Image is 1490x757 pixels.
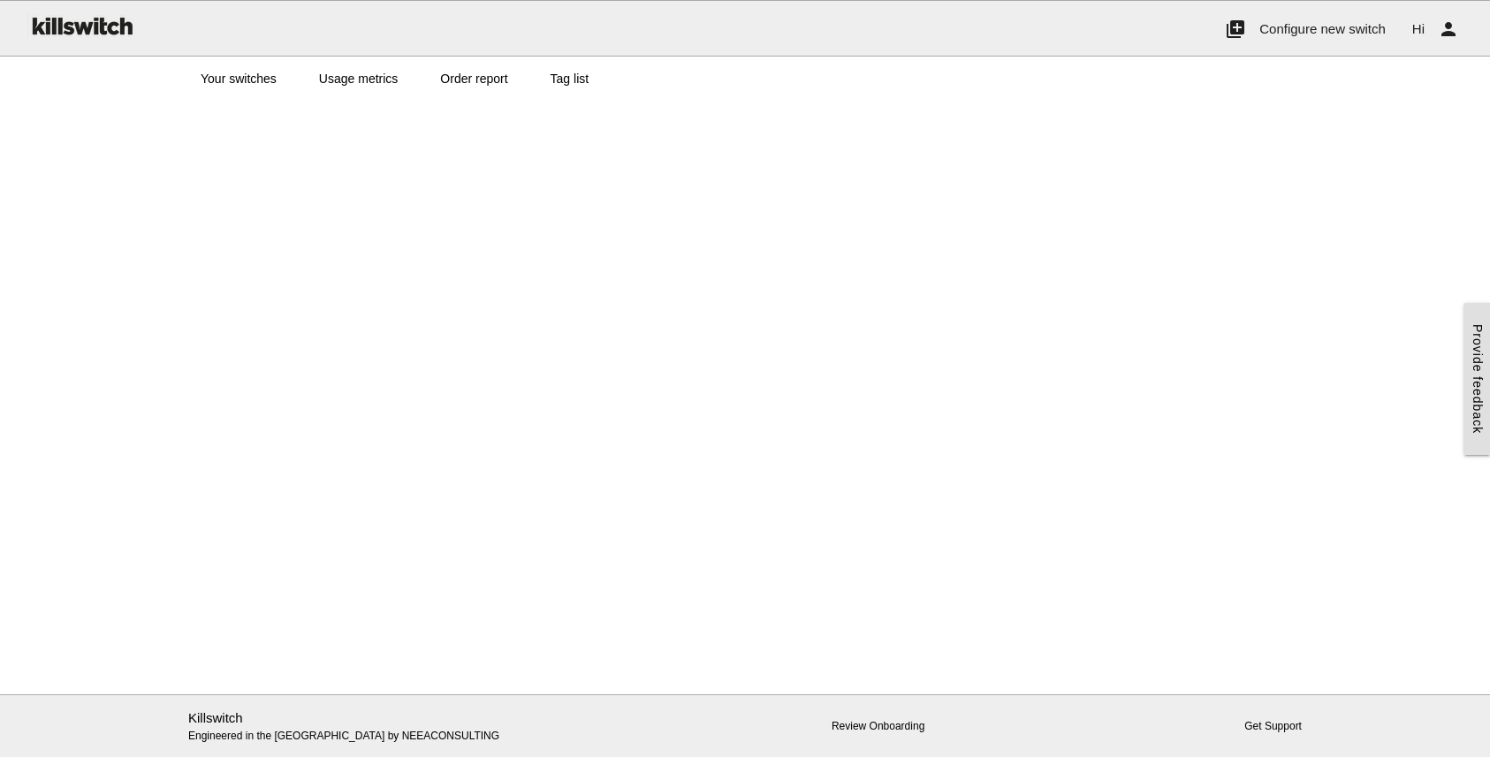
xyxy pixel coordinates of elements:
[419,57,528,100] a: Order report
[1438,1,1459,57] i: person
[27,1,136,50] img: ks-logo-black-160-b.png
[298,57,419,100] a: Usage metrics
[832,720,924,732] a: Review Onboarding
[179,57,298,100] a: Your switches
[1412,21,1425,36] span: Hi
[1259,21,1386,36] span: Configure new switch
[188,708,548,745] p: Engineered in the [GEOGRAPHIC_DATA] by NEEACONSULTING
[1464,303,1490,455] a: Provide feedback
[1244,720,1302,732] a: Get Support
[1225,1,1246,57] i: add_to_photos
[529,57,611,100] a: Tag list
[188,710,243,725] a: Killswitch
